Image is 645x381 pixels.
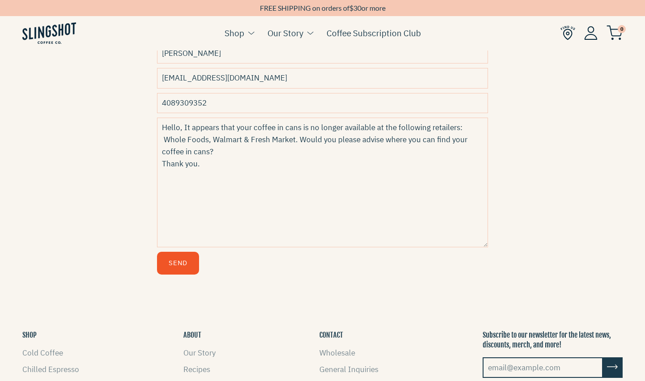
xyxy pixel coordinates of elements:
a: 0 [607,27,623,38]
button: SHOP [22,330,37,340]
a: Cold Coffee [22,348,63,358]
a: Recipes [183,364,210,374]
img: Find Us [560,25,575,40]
span: 0 [618,25,626,33]
a: Chilled Espresso [22,364,79,374]
input: email@example.com [483,357,603,378]
button: ABOUT [183,330,201,340]
a: Our Story [267,26,303,40]
input: Name [157,43,488,63]
a: Shop [225,26,244,40]
img: cart [607,25,623,40]
button: CONTACT [319,330,343,340]
input: Email [157,68,488,88]
a: General Inquiries [319,364,378,374]
a: Wholesale [319,348,355,358]
span: $ [349,4,353,12]
p: Subscribe to our newsletter for the latest news, discounts, merch, and more! [483,330,623,350]
a: Coffee Subscription Club [327,26,421,40]
input: Phone [157,93,488,113]
img: Account [584,26,598,40]
a: Our Story [183,348,216,358]
button: Send [157,252,199,275]
span: 30 [353,4,361,12]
